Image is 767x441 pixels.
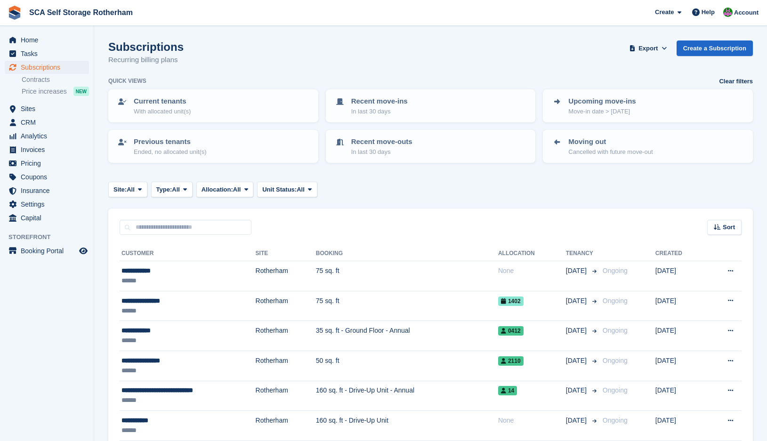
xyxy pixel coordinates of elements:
[256,246,316,261] th: Site
[108,40,184,53] h1: Subscriptions
[351,147,412,157] p: In last 30 days
[21,244,77,257] span: Booking Portal
[256,381,316,411] td: Rotherham
[566,296,589,306] span: [DATE]
[603,386,628,394] span: Ongoing
[73,87,89,96] div: NEW
[498,386,517,395] span: 14
[498,326,524,336] span: 0412
[544,90,752,121] a: Upcoming move-ins Move-in date > [DATE]
[5,184,89,197] a: menu
[316,261,498,291] td: 75 sq. ft
[78,245,89,257] a: Preview store
[568,96,636,107] p: Upcoming move-ins
[108,55,184,65] p: Recurring billing plans
[603,297,628,305] span: Ongoing
[316,381,498,411] td: 160 sq. ft - Drive-Up Unit - Annual
[5,170,89,184] a: menu
[5,47,89,60] a: menu
[21,143,77,156] span: Invoices
[134,147,207,157] p: Ended, no allocated unit(s)
[5,211,89,225] a: menu
[5,129,89,143] a: menu
[156,185,172,194] span: Type:
[21,47,77,60] span: Tasks
[655,8,674,17] span: Create
[566,266,589,276] span: [DATE]
[603,267,628,274] span: Ongoing
[120,246,256,261] th: Customer
[5,102,89,115] a: menu
[134,96,191,107] p: Current tenants
[256,261,316,291] td: Rotherham
[723,8,733,17] img: Sarah Race
[719,77,753,86] a: Clear filters
[603,417,628,424] span: Ongoing
[327,131,535,162] a: Recent move-outs In last 30 days
[566,356,589,366] span: [DATE]
[498,246,566,261] th: Allocation
[21,129,77,143] span: Analytics
[723,223,735,232] span: Sort
[655,291,705,321] td: [DATE]
[316,411,498,441] td: 160 sq. ft - Drive-Up Unit
[498,416,566,425] div: None
[134,136,207,147] p: Previous tenants
[316,246,498,261] th: Booking
[25,5,137,20] a: SCA Self Storage Rotherham
[109,90,317,121] a: Current tenants With allocated unit(s)
[568,147,653,157] p: Cancelled with future move-out
[22,87,67,96] span: Price increases
[113,185,127,194] span: Site:
[316,351,498,381] td: 50 sq. ft
[21,157,77,170] span: Pricing
[655,381,705,411] td: [DATE]
[5,116,89,129] a: menu
[316,291,498,321] td: 75 sq. ft
[638,44,658,53] span: Export
[233,185,241,194] span: All
[134,107,191,116] p: With allocated unit(s)
[256,321,316,351] td: Rotherham
[22,86,89,96] a: Price increases NEW
[202,185,233,194] span: Allocation:
[21,33,77,47] span: Home
[734,8,759,17] span: Account
[5,244,89,257] a: menu
[108,182,147,197] button: Site: All
[21,170,77,184] span: Coupons
[655,321,705,351] td: [DATE]
[21,198,77,211] span: Settings
[655,351,705,381] td: [DATE]
[498,297,524,306] span: 1402
[21,116,77,129] span: CRM
[316,321,498,351] td: 35 sq. ft - Ground Floor - Annual
[108,77,146,85] h6: Quick views
[655,246,705,261] th: Created
[603,357,628,364] span: Ongoing
[22,75,89,84] a: Contracts
[127,185,135,194] span: All
[256,351,316,381] td: Rotherham
[655,261,705,291] td: [DATE]
[566,326,589,336] span: [DATE]
[5,157,89,170] a: menu
[566,416,589,425] span: [DATE]
[566,385,589,395] span: [DATE]
[544,131,752,162] a: Moving out Cancelled with future move-out
[257,182,317,197] button: Unit Status: All
[702,8,715,17] span: Help
[566,246,599,261] th: Tenancy
[5,143,89,156] a: menu
[8,6,22,20] img: stora-icon-8386f47178a22dfd0bd8f6a31ec36ba5ce8667c1dd55bd0f319d3a0aa187defe.svg
[568,136,653,147] p: Moving out
[351,96,408,107] p: Recent move-ins
[21,102,77,115] span: Sites
[5,61,89,74] a: menu
[256,291,316,321] td: Rotherham
[5,198,89,211] a: menu
[21,211,77,225] span: Capital
[21,61,77,74] span: Subscriptions
[327,90,535,121] a: Recent move-ins In last 30 days
[677,40,753,56] a: Create a Subscription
